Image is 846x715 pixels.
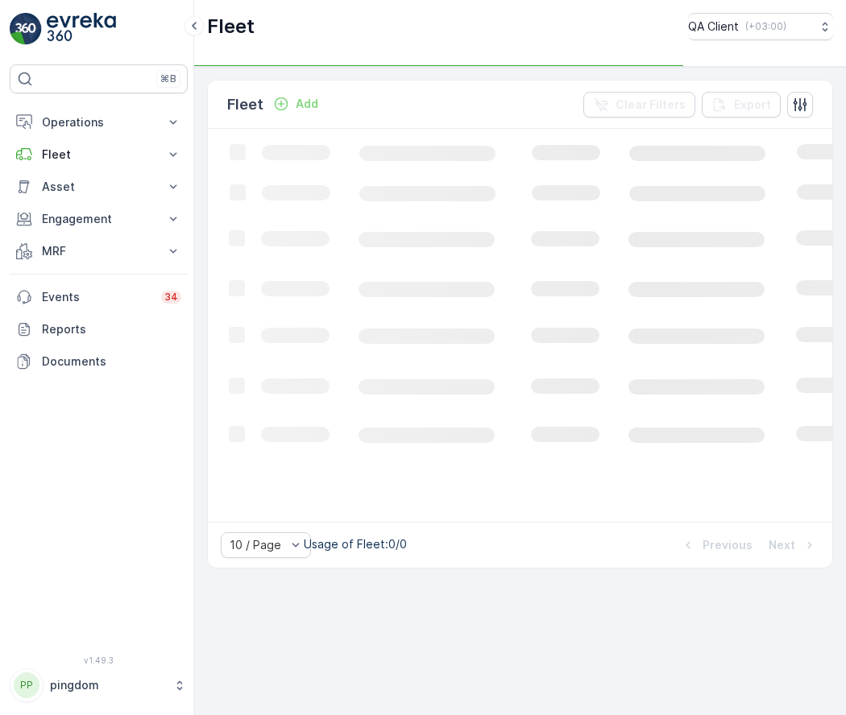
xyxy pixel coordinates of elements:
[702,92,781,118] button: Export
[688,19,739,35] p: QA Client
[50,677,165,693] p: pingdom
[10,313,188,345] a: Reports
[296,96,318,112] p: Add
[734,97,771,113] p: Export
[14,672,39,698] div: PP
[42,353,181,370] p: Documents
[10,668,188,702] button: PPpingdom
[207,14,255,39] p: Fleet
[10,203,188,235] button: Engagement
[42,114,156,130] p: Operations
[745,20,786,33] p: ( +03:00 )
[42,243,156,259] p: MRF
[10,171,188,203] button: Asset
[267,94,325,114] button: Add
[10,281,188,313] a: Events34
[767,535,819,555] button: Next
[47,13,116,45] img: logo_light-DOdMpM7g.png
[42,321,181,337] p: Reports
[227,93,263,116] p: Fleet
[10,13,42,45] img: logo
[42,147,156,163] p: Fleet
[160,72,176,85] p: ⌘B
[42,289,151,305] p: Events
[10,138,188,171] button: Fleet
[688,13,833,40] button: QA Client(+03:00)
[703,537,753,553] p: Previous
[10,106,188,138] button: Operations
[10,655,188,665] span: v 1.49.3
[616,97,686,113] p: Clear Filters
[164,291,178,304] p: 34
[583,92,695,118] button: Clear Filters
[10,345,188,378] a: Documents
[10,235,188,267] button: MRF
[769,537,795,553] p: Next
[42,211,156,227] p: Engagement
[42,179,156,195] p: Asset
[304,536,407,552] p: Usage of Fleet : 0/0
[678,535,754,555] button: Previous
